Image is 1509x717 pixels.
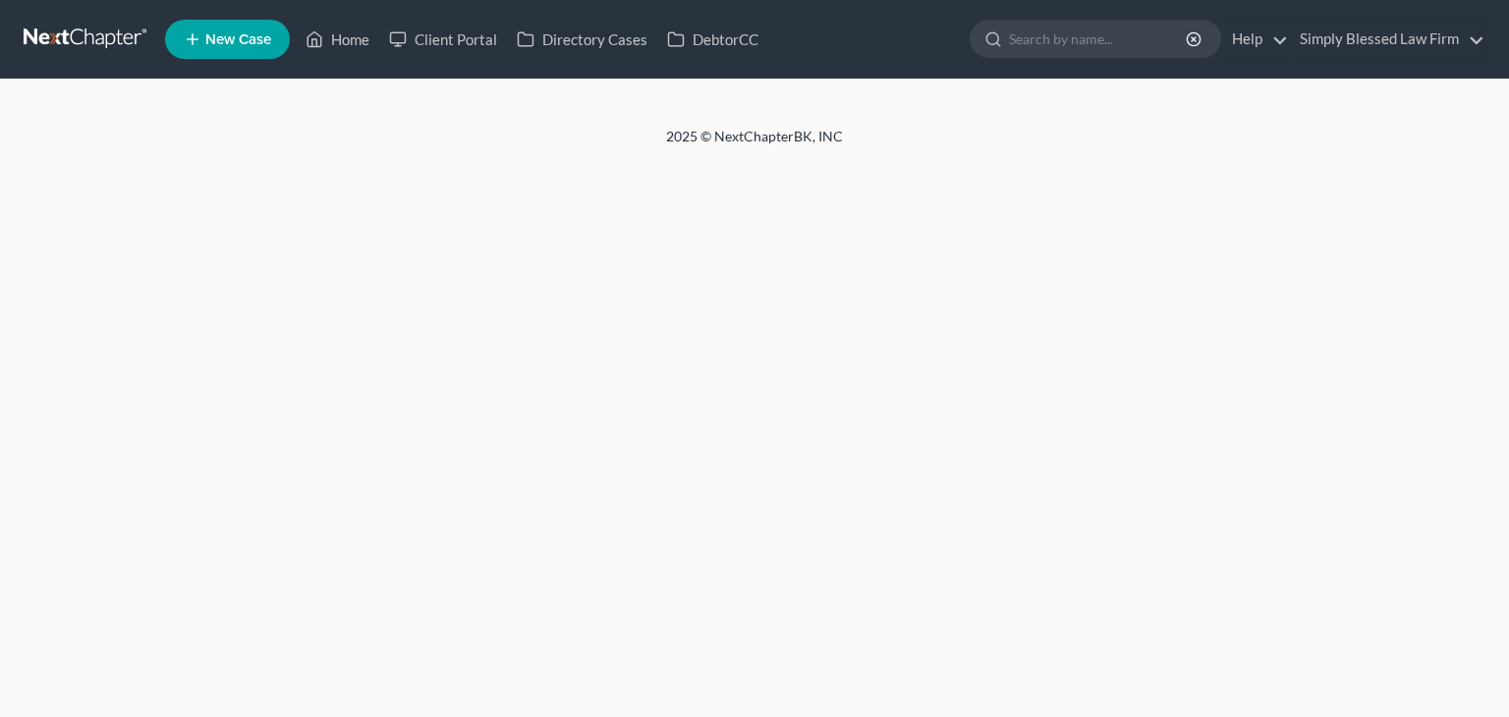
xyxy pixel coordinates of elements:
a: Client Portal [379,22,507,57]
input: Search by name... [1009,21,1189,57]
a: Directory Cases [507,22,657,57]
a: DebtorCC [657,22,768,57]
a: Help [1222,22,1288,57]
a: Home [296,22,379,57]
span: New Case [205,32,271,47]
div: 2025 © NextChapterBK, INC [195,127,1314,162]
a: Simply Blessed Law Firm [1290,22,1484,57]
